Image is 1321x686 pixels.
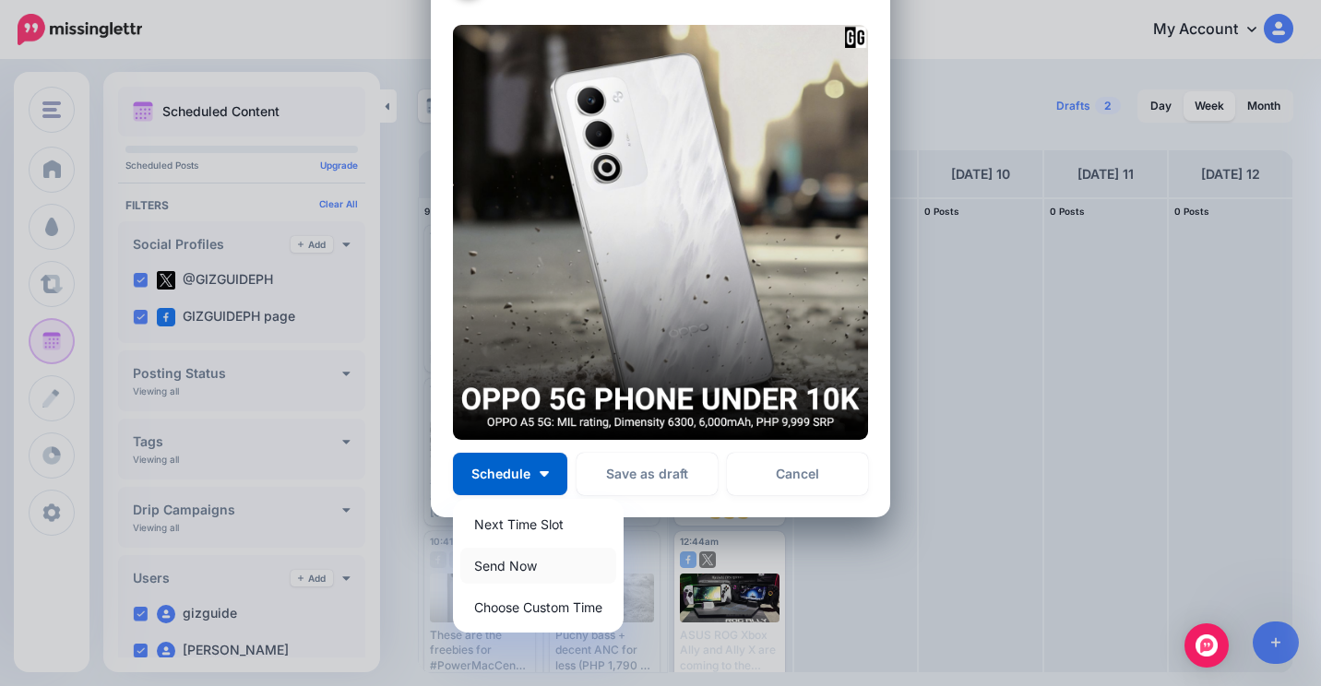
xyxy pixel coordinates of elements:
[460,589,616,625] a: Choose Custom Time
[1184,623,1229,668] div: Open Intercom Messenger
[453,25,868,440] img: MQVMLTF535AZBJASAWDJNSLJN6KHGBGK.png
[453,453,567,495] button: Schedule
[727,453,868,495] a: Cancel
[471,467,530,480] span: Schedule
[577,453,718,495] button: Save as draft
[460,506,616,542] a: Next Time Slot
[460,548,616,584] a: Send Now
[540,471,549,477] img: arrow-down-white.png
[453,499,624,633] div: Schedule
